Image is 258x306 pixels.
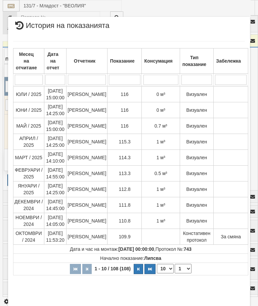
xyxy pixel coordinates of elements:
[74,58,95,64] b: Отчетник
[67,166,107,181] td: [PERSON_NAME]
[144,264,156,274] button: Последна страница
[13,86,44,102] td: ЮЛИ / 2025
[13,229,44,245] td: ОКТОМВРИ / 2024
[180,48,213,74] th: Тип показание: No sort applied, activate to apply an ascending sort
[44,118,67,134] td: [DATE] 15:00:00
[180,229,213,245] td: Констативен протокол
[157,264,174,273] select: Брой редове на страница
[180,213,213,229] td: Визуален
[110,58,134,64] b: Показание
[180,134,213,150] td: Визуален
[155,171,167,176] span: 0.5 м³
[67,181,107,197] td: [PERSON_NAME]
[180,118,213,134] td: Визуален
[82,264,92,274] button: Предишна страница
[47,52,59,70] b: Дата на отчет
[44,229,67,245] td: [DATE] 11:53:20
[157,155,165,160] span: 1 м³
[13,213,44,229] td: НОЕМВРИ / 2024
[67,197,107,213] td: [PERSON_NAME]
[157,92,165,97] span: 0 м³
[119,139,130,144] span: 115.3
[144,58,172,64] b: Консумация
[13,134,44,150] td: АПРИЛ / 2025
[180,197,213,213] td: Визуален
[157,139,165,144] span: 1 м³
[44,134,67,150] td: [DATE] 14:25:00
[180,150,213,166] td: Визуален
[155,123,167,129] span: 0.7 м³
[121,123,128,129] span: 116
[175,264,191,273] select: Страница номер
[119,186,130,192] span: 112.8
[180,166,213,181] td: Визуален
[67,102,107,118] td: [PERSON_NAME]
[119,218,130,224] span: 110.8
[214,48,248,74] th: Забележка: No sort applied, activate to apply an ascending sort
[44,102,67,118] td: [DATE] 14:25:00
[13,118,44,134] td: МАЙ / 2025
[121,107,128,113] span: 116
[13,181,44,197] td: ЯНУАРИ / 2025
[44,197,67,213] td: [DATE] 14:45:00
[13,166,44,181] td: ФЕВРУАРИ / 2025
[44,213,67,229] td: [DATE] 14:05:00
[157,218,165,224] span: 1 м³
[67,134,107,150] td: [PERSON_NAME]
[44,86,67,102] td: [DATE] 15:00:00
[67,229,107,245] td: [PERSON_NAME]
[180,102,213,118] td: Визуален
[118,246,154,252] strong: [DATE] 00:00:00
[67,48,107,74] th: Отчетник: No sort applied, activate to apply an ascending sort
[119,171,130,176] span: 113.3
[107,48,142,74] th: Показание: No sort applied, activate to apply an ascending sort
[67,86,107,102] td: [PERSON_NAME]
[93,266,132,271] span: 1 - 10 / 108 (108)
[157,186,165,192] span: 1 м³
[184,246,191,252] strong: 743
[221,234,241,239] span: За смяна
[70,264,81,274] button: Първа страница
[119,155,130,160] span: 114.3
[180,181,213,197] td: Визуален
[121,92,128,97] span: 116
[13,150,44,166] td: МАРТ / 2025
[13,102,44,118] td: ЮНИ / 2025
[134,264,143,274] button: Следваща страница
[156,246,191,252] span: Протокол №:
[44,48,67,74] th: Дата на отчет: No sort applied, activate to apply an ascending sort
[13,245,248,254] td: ,
[119,234,130,239] span: 109.9
[67,118,107,134] td: [PERSON_NAME]
[157,107,165,113] span: 0 м³
[70,246,154,252] span: Дата и час на монтаж:
[144,256,161,261] strong: Липсва
[16,52,37,70] b: Месец на отчитане
[119,202,130,208] span: 111.8
[13,22,110,34] span: История на показанията
[157,202,165,208] span: 1 м³
[13,197,44,213] td: ДЕКЕМВРИ / 2024
[13,48,44,74] th: Месец на отчитане: No sort applied, activate to apply an ascending sort
[44,181,67,197] td: [DATE] 14:25:00
[216,58,241,64] b: Забележка
[142,48,180,74] th: Консумация: No sort applied, activate to apply an ascending sort
[100,256,161,261] span: Начално показание:
[44,166,67,181] td: [DATE] 14:55:00
[180,86,213,102] td: Визуален
[44,150,67,166] td: [DATE] 14:10:00
[182,55,206,67] b: Тип показание
[67,213,107,229] td: [PERSON_NAME]
[67,150,107,166] td: [PERSON_NAME]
